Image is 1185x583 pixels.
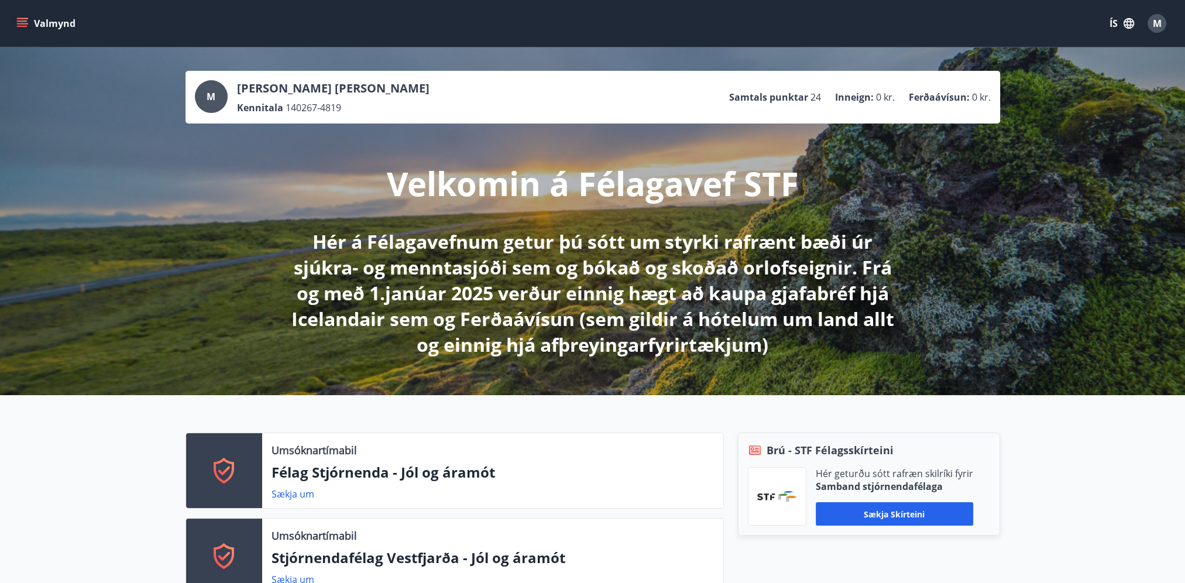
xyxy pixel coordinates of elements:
p: Félag Stjórnenda - Jól og áramót [272,462,714,482]
button: ÍS [1103,13,1141,34]
span: 140267-4819 [286,101,341,114]
p: Velkomin á Félagavef STF [387,161,799,205]
p: Inneign : [835,91,874,104]
span: M [1153,17,1162,30]
p: Samband stjórnendafélaga [816,480,973,493]
p: Umsóknartímabil [272,528,357,543]
p: Samtals punktar [729,91,808,104]
span: 0 kr. [876,91,895,104]
span: 24 [810,91,821,104]
button: menu [14,13,80,34]
p: Hér á Félagavefnum getur þú sótt um styrki rafrænt bæði úr sjúkra- og menntasjóði sem og bókað og... [284,229,902,358]
p: Ferðaávísun : [909,91,970,104]
span: M [207,90,215,103]
p: Hér geturðu sótt rafræn skilríki fyrir [816,467,973,480]
button: M [1143,9,1171,37]
span: Brú - STF Félagsskírteini [767,443,894,458]
img: vjCaq2fThgY3EUYqSgpjEiBg6WP39ov69hlhuPVN.png [757,491,797,502]
p: [PERSON_NAME] [PERSON_NAME] [237,80,430,97]
span: 0 kr. [972,91,991,104]
p: Umsóknartímabil [272,443,357,458]
p: Kennitala [237,101,283,114]
button: Sækja skírteini [816,502,973,526]
p: Stjórnendafélag Vestfjarða - Jól og áramót [272,548,714,568]
a: Sækja um [272,488,314,500]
